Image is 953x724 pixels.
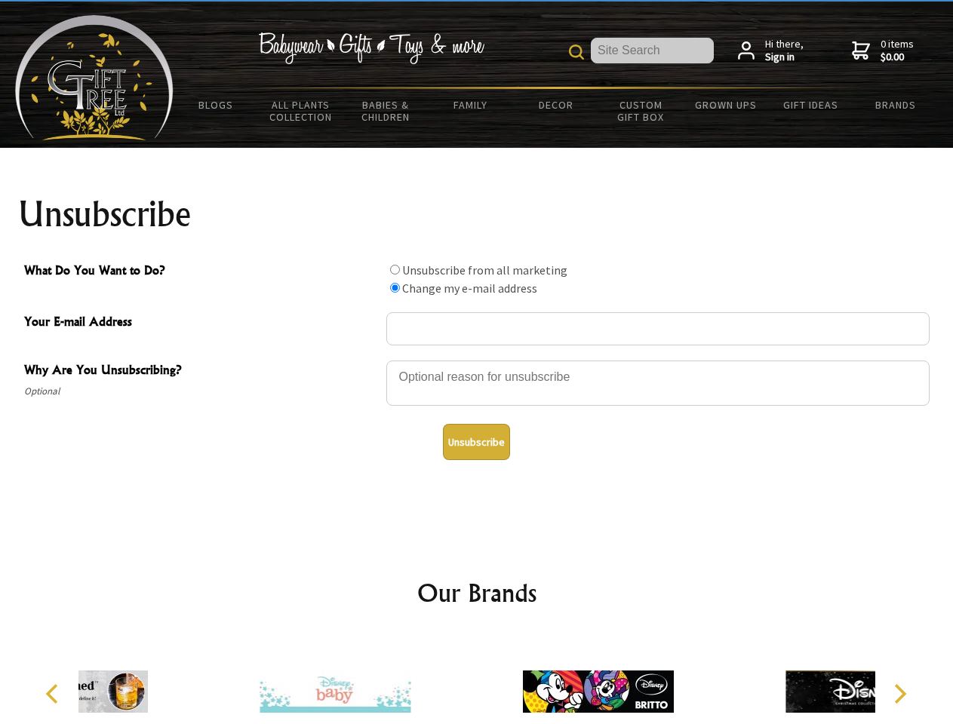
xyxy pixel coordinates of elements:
a: 0 items$0.00 [852,38,914,64]
a: Decor [513,89,598,121]
button: Next [883,677,916,710]
span: 0 items [881,37,914,64]
img: Babyware - Gifts - Toys and more... [15,15,174,140]
a: Family [429,89,514,121]
input: Site Search [591,38,714,63]
strong: Sign in [765,51,804,64]
label: Change my e-mail address [402,281,537,296]
a: Babies & Children [343,89,429,133]
a: All Plants Collection [259,89,344,133]
input: What Do You Want to Do? [390,265,400,275]
a: Hi there,Sign in [738,38,804,64]
textarea: Why Are You Unsubscribing? [386,360,930,406]
input: What Do You Want to Do? [390,283,400,293]
a: BLOGS [174,89,259,121]
h2: Our Brands [30,575,924,611]
strong: $0.00 [881,51,914,64]
label: Unsubscribe from all marketing [402,262,567,278]
h1: Unsubscribe [18,196,936,232]
a: Brands [853,89,939,121]
img: Babywear - Gifts - Toys & more [258,32,484,64]
input: Your E-mail Address [386,312,930,345]
span: Your E-mail Address [24,312,379,334]
a: Gift Ideas [768,89,853,121]
span: Optional [24,382,379,400]
a: Grown Ups [683,89,768,121]
a: Custom Gift Box [598,89,684,133]
img: product search [569,44,584,60]
button: Previous [38,677,71,710]
span: Why Are You Unsubscribing? [24,360,379,382]
span: What Do You Want to Do? [24,261,379,283]
span: Hi there, [765,38,804,64]
button: Unsubscribe [443,424,510,460]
